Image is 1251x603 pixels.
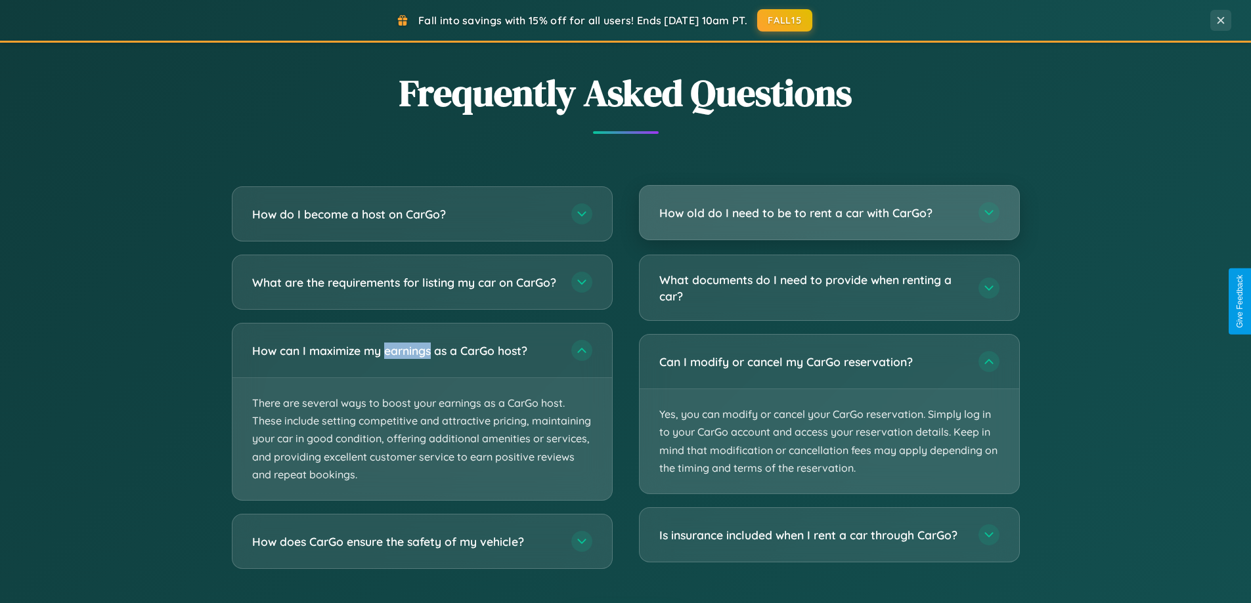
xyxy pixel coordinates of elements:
[252,206,558,222] h3: How do I become a host on CarGo?
[418,14,747,27] span: Fall into savings with 15% off for all users! Ends [DATE] 10am PT.
[232,378,612,500] p: There are several ways to boost your earnings as a CarGo host. These include setting competitive ...
[659,354,965,370] h3: Can I modify or cancel my CarGo reservation?
[232,68,1020,118] h2: Frequently Asked Questions
[640,389,1019,493] p: Yes, you can modify or cancel your CarGo reservation. Simply log in to your CarGo account and acc...
[659,527,965,543] h3: Is insurance included when I rent a car through CarGo?
[252,274,558,291] h3: What are the requirements for listing my car on CarGo?
[659,272,965,304] h3: What documents do I need to provide when renting a car?
[1235,275,1244,328] div: Give Feedback
[252,533,558,550] h3: How does CarGo ensure the safety of my vehicle?
[757,9,812,31] button: FALL15
[659,205,965,221] h3: How old do I need to be to rent a car with CarGo?
[252,343,558,359] h3: How can I maximize my earnings as a CarGo host?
